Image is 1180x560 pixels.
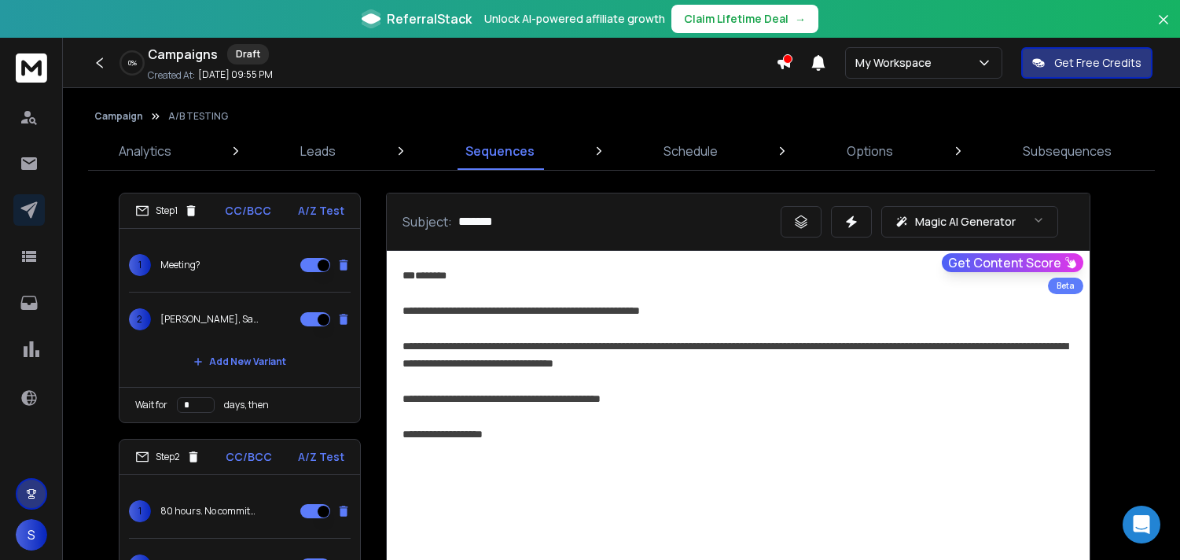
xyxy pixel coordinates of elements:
p: A/B TESTING [168,110,228,123]
div: Open Intercom Messenger [1123,506,1160,543]
a: Analytics [109,132,181,170]
span: 2 [129,308,151,330]
h1: Campaigns [148,45,218,64]
button: Get Content Score [942,253,1083,272]
p: Wait for [135,399,167,411]
p: 0 % [128,58,137,68]
p: 80 hours. No commitment. [160,505,261,518]
p: CC/BCC [226,449,272,465]
span: ReferralStack [387,9,472,28]
p: A/Z Test [298,203,344,219]
p: [DATE] 09:55 PM [198,68,273,81]
p: A/Z Test [298,449,344,465]
p: Leads [300,142,336,160]
div: Step 1 [135,204,198,218]
a: Options [837,132,902,170]
span: 1 [129,500,151,522]
button: Claim Lifetime Deal→ [671,5,818,33]
p: CC/BCC [225,203,271,219]
div: Step 2 [135,450,200,464]
a: Leads [291,132,345,170]
a: Sequences [456,132,544,170]
p: Unlock AI-powered affiliate growth [484,11,665,27]
a: Subsequences [1013,132,1121,170]
p: Sequences [465,142,535,160]
p: Subsequences [1023,142,1112,160]
button: Close banner [1153,9,1174,47]
p: Get Free Credits [1054,55,1141,71]
button: Get Free Credits [1021,47,1152,79]
li: Step1CC/BCCA/Z Test1Meeting?2[PERSON_NAME], Say "yes" to connectAdd New VariantWait fordays, then [119,193,361,423]
p: Subject: [403,212,452,231]
button: Add New Variant [181,346,299,378]
button: Magic AI Generator [881,206,1058,238]
a: Schedule [654,132,727,170]
p: [PERSON_NAME], Say "yes" to connect [160,313,261,326]
p: Magic AI Generator [915,214,1016,230]
div: Beta [1048,278,1083,294]
button: S [16,519,47,551]
p: Created At: [148,69,195,82]
p: My Workspace [855,55,938,71]
p: Schedule [664,142,718,160]
span: 1 [129,254,151,276]
div: Draft [227,44,269,64]
p: Options [847,142,893,160]
p: Analytics [119,142,171,160]
span: → [795,11,806,27]
button: Campaign [94,110,143,123]
p: days, then [224,399,269,411]
p: Meeting? [160,259,200,271]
